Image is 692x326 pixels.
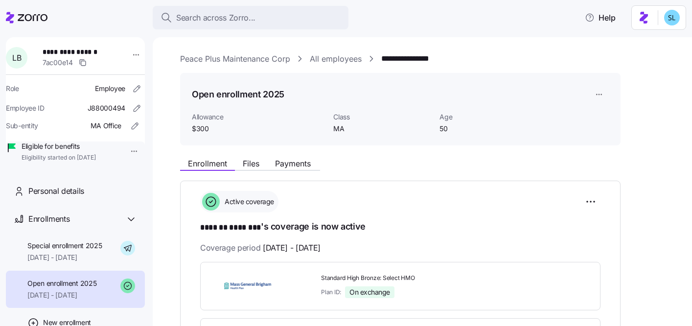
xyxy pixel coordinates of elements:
[275,160,311,167] span: Payments
[192,112,325,122] span: Allowance
[6,121,38,131] span: Sub-entity
[310,53,362,65] a: All employees
[27,241,102,251] span: Special enrollment 2025
[27,290,96,300] span: [DATE] - [DATE]
[6,103,45,113] span: Employee ID
[439,112,538,122] span: Age
[439,124,538,134] span: 50
[153,6,348,29] button: Search across Zorro...
[188,160,227,167] span: Enrollment
[212,275,283,297] img: Mass General Brigham
[333,124,432,134] span: MA
[88,103,125,113] span: J88000494
[6,84,19,93] span: Role
[349,288,390,297] span: On exchange
[91,121,121,131] span: MA Office
[22,141,96,151] span: Eligible for benefits
[12,54,21,62] span: L B
[22,154,96,162] span: Eligibility started on [DATE]
[95,84,125,93] span: Employee
[243,160,259,167] span: Files
[263,242,321,254] span: [DATE] - [DATE]
[27,253,102,262] span: [DATE] - [DATE]
[577,8,623,27] button: Help
[222,197,274,207] span: Active coverage
[192,88,284,100] h1: Open enrollment 2025
[27,279,96,288] span: Open enrollment 2025
[28,185,84,197] span: Personal details
[321,274,492,282] span: Standard High Bronze: Select HMO
[28,213,69,225] span: Enrollments
[200,242,321,254] span: Coverage period
[176,12,255,24] span: Search across Zorro...
[664,10,680,25] img: 7c620d928e46699fcfb78cede4daf1d1
[43,58,73,68] span: 7ac00e14
[585,12,616,23] span: Help
[333,112,432,122] span: Class
[192,124,325,134] span: $300
[200,220,600,234] h1: 's coverage is now active
[180,53,290,65] a: Peace Plus Maintenance Corp
[321,288,341,296] span: Plan ID:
